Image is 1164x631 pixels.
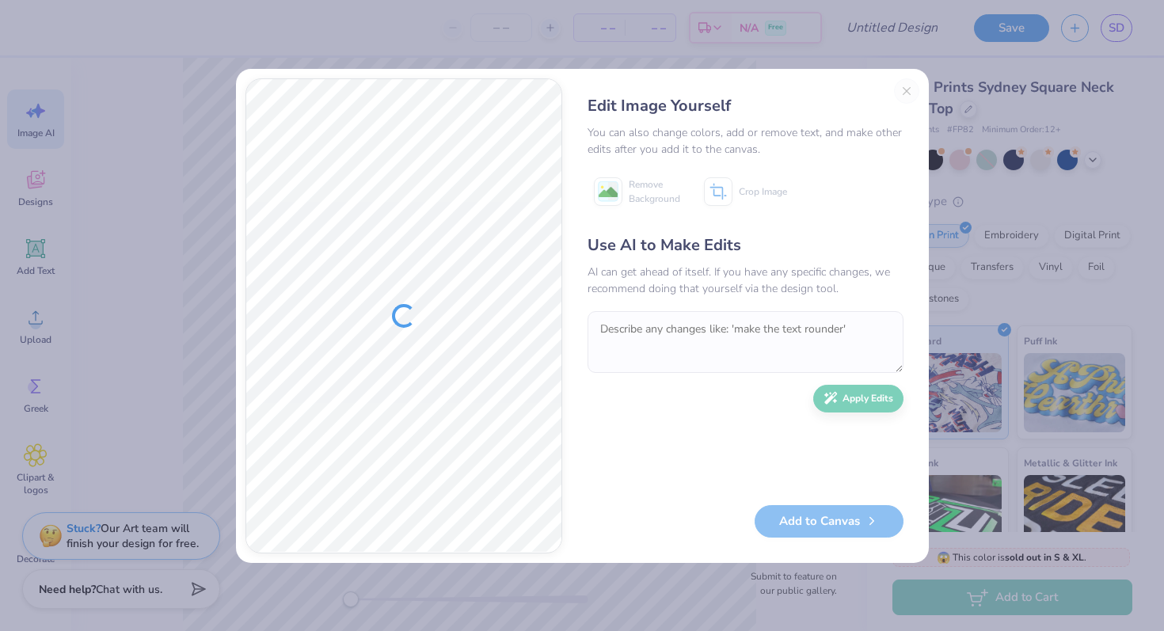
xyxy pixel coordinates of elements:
div: Use AI to Make Edits [588,234,903,257]
button: Remove Background [588,172,687,211]
div: AI can get ahead of itself. If you have any specific changes, we recommend doing that yourself vi... [588,264,903,297]
div: Edit Image Yourself [588,94,903,118]
span: Remove Background [629,177,680,206]
button: Crop Image [698,172,797,211]
span: Crop Image [739,184,787,199]
div: You can also change colors, add or remove text, and make other edits after you add it to the canvas. [588,124,903,158]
